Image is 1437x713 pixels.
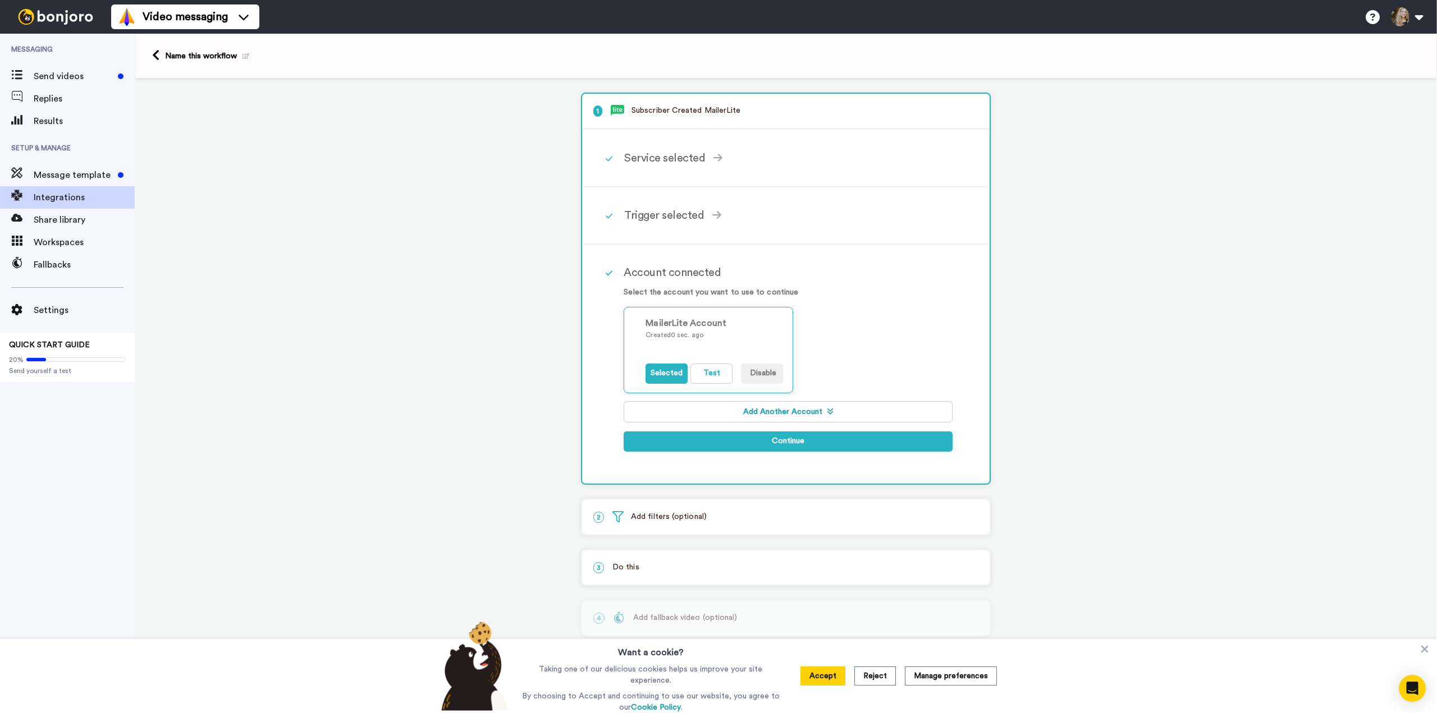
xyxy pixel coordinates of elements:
span: QUICK START GUIDE [9,341,90,349]
p: Created 0 sec. ago [646,330,783,340]
span: Video messaging [143,9,228,25]
div: Trigger selected [624,207,953,224]
img: bear-with-cookie.png [431,621,514,711]
div: Trigger selected [583,187,988,245]
span: Integrations [34,191,135,204]
p: Select the account you want to use to continue [624,287,953,298]
div: MailerLite Account [646,316,783,330]
span: Fallbacks [34,258,135,272]
button: Continue [624,431,953,452]
span: Replies [34,92,135,105]
span: 2 [593,512,604,523]
span: 1 [593,105,602,117]
span: Workspaces [34,236,135,249]
span: 3 [593,562,604,573]
span: Message template [34,168,113,182]
div: Service selected [624,150,953,167]
img: bj-logo-header-white.svg [13,9,98,25]
div: 2Add filters (optional) [581,499,991,535]
div: Service selected [583,130,988,187]
p: Taking one of our delicious cookies helps us improve your site experience. [519,664,782,686]
img: logo_mailerlite.svg [611,105,624,116]
button: Selected [646,364,688,384]
div: Account connected [624,264,953,281]
a: Cookie Policy [631,703,681,711]
span: Share library [34,213,135,227]
span: Send yourself a test [9,366,126,375]
div: Name this workflow [165,50,249,62]
img: vm-color.svg [118,8,136,26]
button: Accept [800,666,845,686]
span: Send videos [34,70,113,83]
span: Results [34,114,135,128]
button: Manage preferences [905,666,997,686]
div: Open Intercom Messenger [1399,675,1426,702]
button: Add Another Account [624,401,953,422]
span: Settings [34,303,135,317]
p: Do this [593,562,978,573]
h3: Want a cookie? [618,639,684,659]
p: Subscriber Created MailerLite [593,105,978,117]
p: Add filters (optional) [593,511,978,523]
button: Test [690,364,733,384]
span: 20% [9,355,24,364]
img: filter.svg [612,511,624,522]
button: Disable [741,364,783,384]
p: By choosing to Accept and continuing to use our website, you agree to our . [519,691,782,713]
div: 3Do this [581,549,991,586]
button: Reject [854,666,896,686]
